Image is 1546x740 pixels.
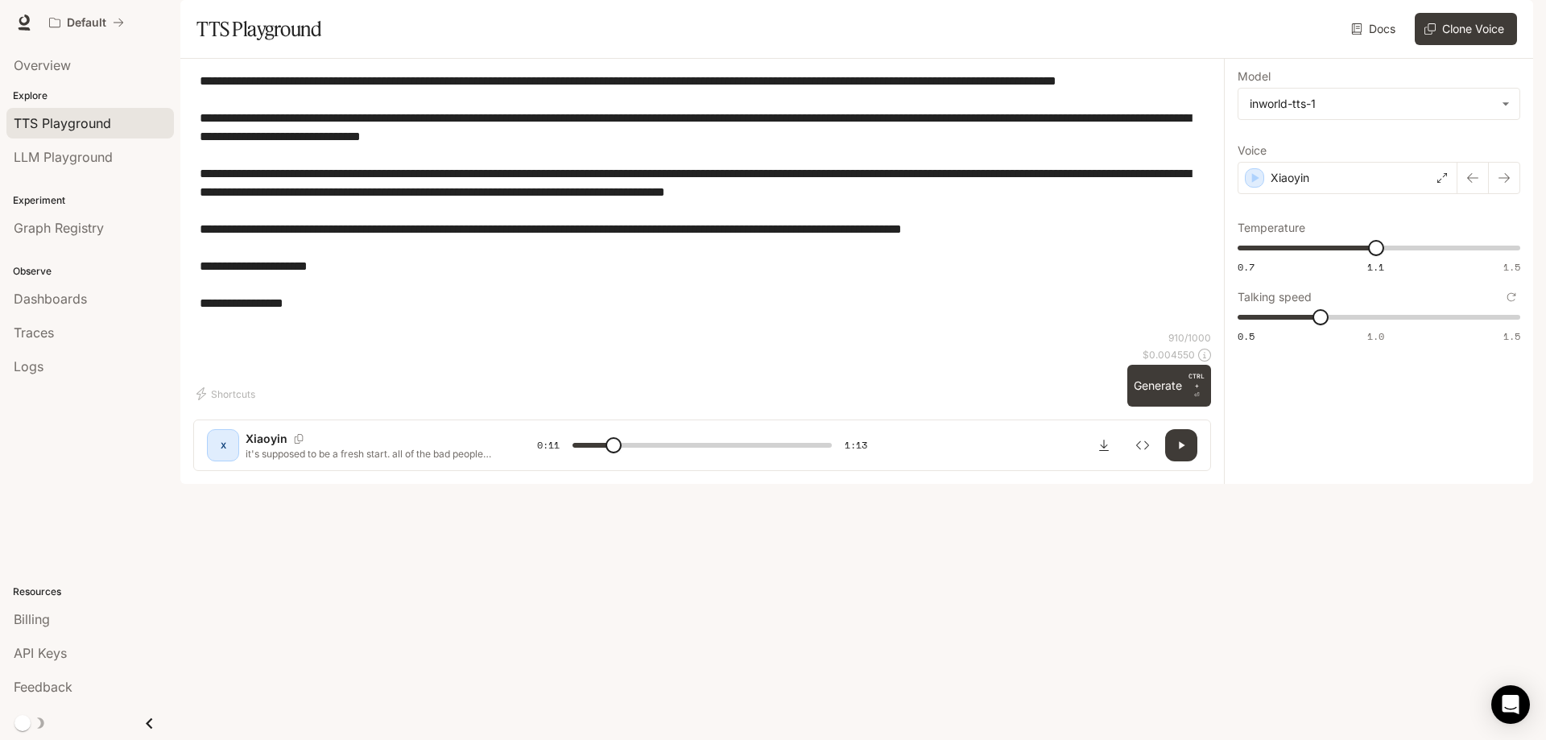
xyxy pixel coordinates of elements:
button: GenerateCTRL +⏎ [1127,365,1211,407]
div: inworld-tts-1 [1238,89,1519,119]
p: Talking speed [1238,291,1312,303]
p: ⏎ [1188,371,1205,400]
button: Shortcuts [193,381,262,407]
p: Default [67,16,106,30]
p: Temperature [1238,222,1305,234]
p: Xiaoyin [246,431,287,447]
p: it's supposed to be a fresh start. all of the bad people will stay on the current earth though. s... [246,447,498,461]
span: 1:13 [845,437,867,453]
div: X [210,432,236,458]
button: All workspaces [42,6,131,39]
p: Model [1238,71,1271,82]
button: Reset to default [1503,288,1520,306]
span: 1.5 [1503,260,1520,274]
button: Inspect [1126,429,1159,461]
p: Xiaoyin [1271,170,1309,186]
a: Docs [1348,13,1402,45]
h1: TTS Playground [196,13,321,45]
p: Voice [1238,145,1267,156]
div: inworld-tts-1 [1250,96,1494,112]
span: 0.7 [1238,260,1255,274]
span: 1.1 [1367,260,1384,274]
span: 1.5 [1503,329,1520,343]
span: 1.0 [1367,329,1384,343]
div: Open Intercom Messenger [1491,685,1530,724]
button: Copy Voice ID [287,434,310,444]
span: 0:11 [537,437,560,453]
button: Clone Voice [1415,13,1517,45]
p: CTRL + [1188,371,1205,391]
button: Download audio [1088,429,1120,461]
span: 0.5 [1238,329,1255,343]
